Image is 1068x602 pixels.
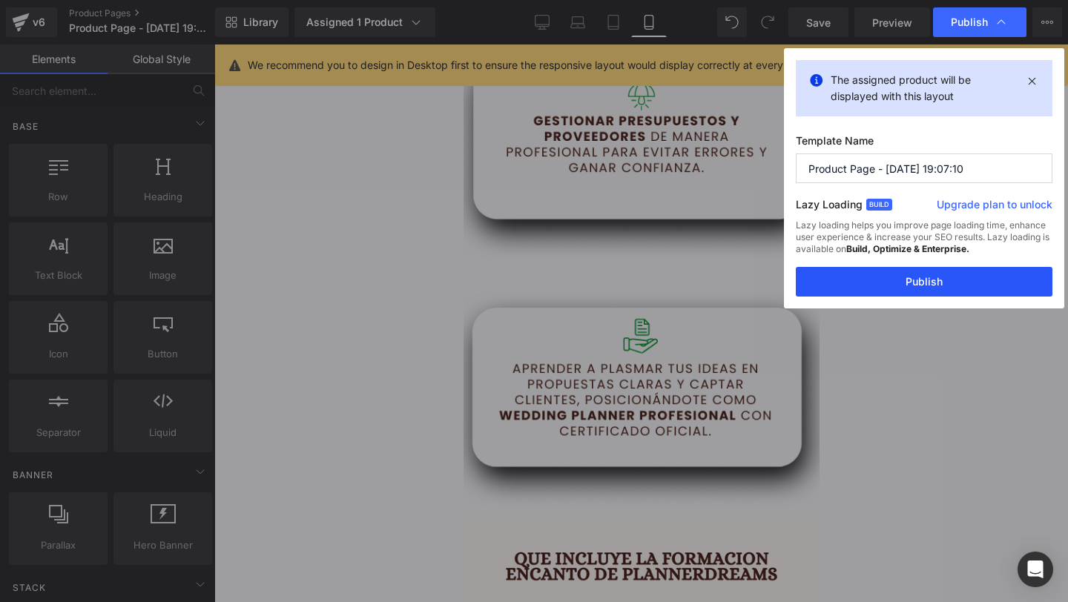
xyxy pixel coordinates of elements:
[796,134,1052,153] label: Template Name
[796,195,863,219] label: Lazy Loading
[937,197,1052,218] a: Upgrade plan to unlock
[866,199,892,211] span: Build
[1018,552,1053,587] div: Open Intercom Messenger
[846,243,969,254] strong: Build, Optimize & Enterprise.
[796,267,1052,297] button: Publish
[796,219,1052,267] div: Lazy loading helps you improve page loading time, enhance user experience & increase your SEO res...
[831,72,1018,105] p: The assigned product will be displayed with this layout
[951,16,988,29] span: Publish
